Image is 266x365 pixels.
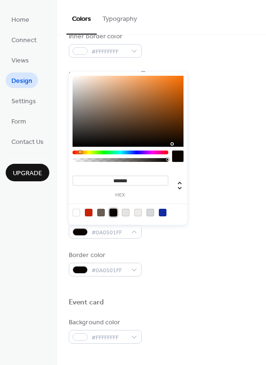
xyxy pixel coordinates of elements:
span: Connect [11,36,37,45]
span: Form [11,117,26,127]
div: rgb(230, 228, 226) [122,209,129,216]
div: Border color [69,250,140,260]
span: Design [11,76,32,86]
a: Settings [6,93,42,108]
a: Form [6,113,32,129]
span: #FFFFFFFF [92,333,127,343]
div: rgb(16, 43, 162) [159,209,166,216]
div: Inner border color [69,32,140,42]
button: Upgrade [6,164,49,181]
span: #FFFFFFFF [92,47,127,57]
span: #0A0501FF [92,266,127,276]
div: Background color [69,318,140,328]
a: Connect [6,32,42,47]
a: Views [6,52,35,68]
a: Design [6,72,38,88]
a: Home [6,11,35,27]
span: Views [11,56,29,66]
div: rgb(213, 216, 216) [147,209,154,216]
div: rgb(237, 236, 235) [134,209,142,216]
span: Contact Us [11,137,44,147]
div: rgb(106, 93, 83) [97,209,105,216]
div: rgb(203, 34, 5) [85,209,92,216]
span: Settings [11,97,36,107]
span: Home [11,15,29,25]
span: Upgrade [13,169,42,178]
div: rgb(10, 5, 1) [110,209,117,216]
div: rgb(255, 255, 255) [73,209,80,216]
a: Contact Us [6,134,49,149]
span: #0A0501FF [92,228,127,238]
label: hex [73,193,168,198]
div: Event card [69,298,104,308]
